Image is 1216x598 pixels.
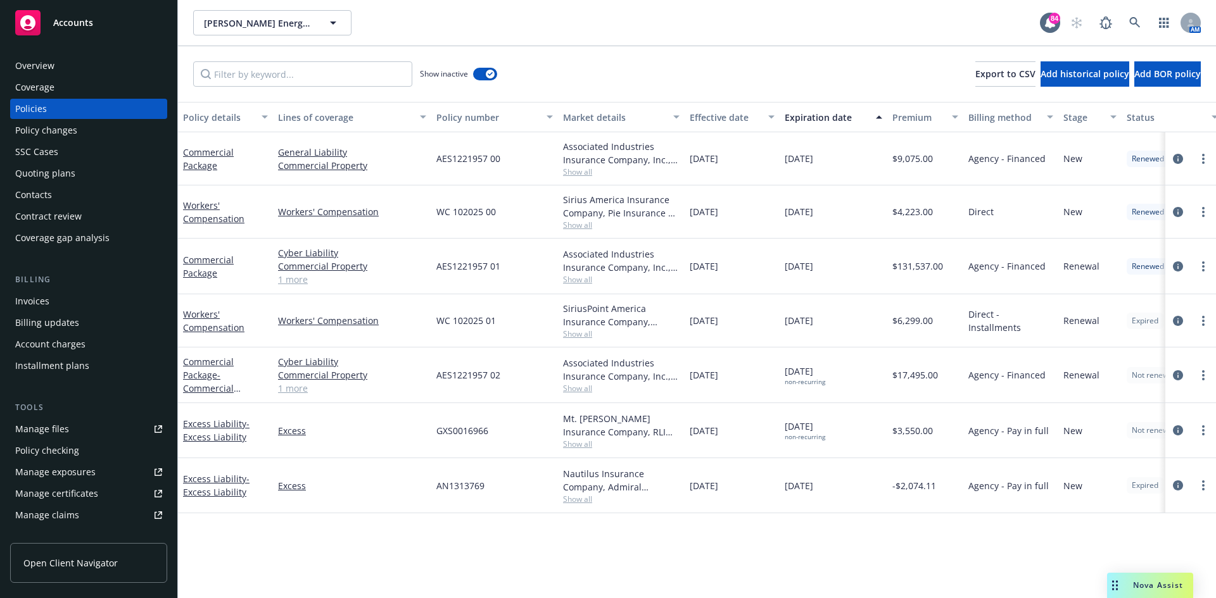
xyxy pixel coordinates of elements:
[1132,370,1179,381] span: Not renewing
[15,483,98,504] div: Manage certificates
[15,185,52,205] div: Contacts
[563,494,680,504] span: Show all
[436,205,496,218] span: WC 102025 00
[690,205,718,218] span: [DATE]
[436,479,484,492] span: AN1313769
[785,364,825,386] span: [DATE]
[1063,479,1082,492] span: New
[968,205,994,218] span: Direct
[10,356,167,376] a: Installment plans
[780,102,887,132] button: Expiration date
[685,102,780,132] button: Effective date
[10,228,167,248] a: Coverage gap analysis
[183,473,250,498] span: - Excess Liability
[563,140,680,166] div: Associated Industries Insurance Company, Inc., Associated Industries Insurance Company, Inc., RT ...
[204,16,313,30] span: [PERSON_NAME] Energy Solutions
[10,440,167,461] a: Policy checking
[436,111,539,124] div: Policy number
[690,368,718,382] span: [DATE]
[975,61,1035,87] button: Export to CSV
[178,102,273,132] button: Policy details
[10,401,167,414] div: Tools
[968,259,1046,273] span: Agency - Financed
[436,368,500,382] span: AES1221957 02
[892,259,943,273] span: $131,537.00
[15,334,85,354] div: Account charges
[10,313,167,333] a: Billing updates
[785,205,813,218] span: [DATE]
[690,424,718,437] span: [DATE]
[10,334,167,354] a: Account charges
[15,142,58,162] div: SSC Cases
[1063,368,1099,382] span: Renewal
[10,505,167,525] a: Manage claims
[278,479,426,492] a: Excess
[785,433,825,441] div: non-recurring
[10,419,167,439] a: Manage files
[563,383,680,394] span: Show all
[690,259,718,273] span: [DATE]
[15,462,96,482] div: Manage exposures
[892,205,933,218] span: $4,223.00
[968,424,1049,437] span: Agency - Pay in full
[15,291,49,311] div: Invoices
[785,259,813,273] span: [DATE]
[785,314,813,327] span: [DATE]
[892,424,933,437] span: $3,550.00
[1132,425,1179,436] span: Not renewing
[1058,102,1122,132] button: Stage
[183,473,250,498] a: Excess Liability
[1196,259,1211,274] a: more
[963,102,1058,132] button: Billing method
[1170,204,1186,220] a: circleInformation
[15,206,82,227] div: Contract review
[1132,153,1164,165] span: Renewed
[968,308,1053,334] span: Direct - Installments
[1064,10,1089,35] a: Start snowing
[278,314,426,327] a: Workers' Compensation
[183,199,244,225] a: Workers' Compensation
[1196,478,1211,493] a: more
[273,102,431,132] button: Lines of coverage
[10,163,167,184] a: Quoting plans
[183,418,250,443] a: Excess Liability
[1196,204,1211,220] a: more
[1107,573,1123,598] div: Drag to move
[15,163,75,184] div: Quoting plans
[23,556,118,570] span: Open Client Navigator
[15,313,79,333] div: Billing updates
[563,220,680,230] span: Show all
[968,368,1046,382] span: Agency - Financed
[968,111,1039,124] div: Billing method
[15,228,110,248] div: Coverage gap analysis
[1170,151,1186,166] a: circleInformation
[278,259,426,273] a: Commercial Property
[690,479,718,492] span: [DATE]
[10,99,167,119] a: Policies
[10,462,167,482] span: Manage exposures
[436,314,496,327] span: WC 102025 01
[1196,151,1211,166] a: more
[278,111,412,124] div: Lines of coverage
[1107,573,1193,598] button: Nova Assist
[15,120,77,140] div: Policy changes
[10,120,167,140] a: Policy changes
[1122,10,1148,35] a: Search
[436,259,500,273] span: AES1221957 01
[183,418,250,443] span: - Excess Liability
[1063,152,1082,165] span: New
[1063,424,1082,437] span: New
[278,146,426,159] a: General Liability
[1151,10,1177,35] a: Switch app
[183,111,254,124] div: Policy details
[975,68,1035,80] span: Export to CSV
[15,419,69,439] div: Manage files
[10,77,167,97] a: Coverage
[968,479,1049,492] span: Agency - Pay in full
[15,526,75,547] div: Manage BORs
[183,369,241,408] span: - Commercial Package
[278,424,426,437] a: Excess
[183,356,234,408] a: Commercial Package
[278,368,426,382] a: Commercial Property
[15,356,89,376] div: Installment plans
